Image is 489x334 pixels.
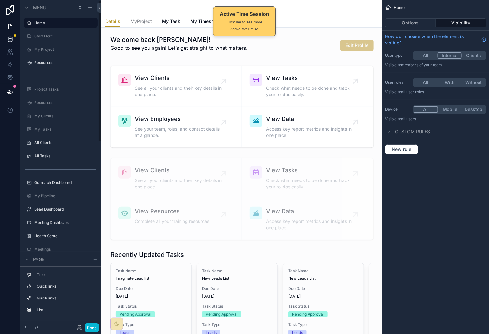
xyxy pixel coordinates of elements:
label: All Clients [34,140,96,145]
button: Mobile [438,106,462,113]
label: Home [34,20,94,25]
span: My Task [162,18,180,24]
span: All user roles [401,89,424,94]
p: Visible to [385,62,486,68]
div: Active Time Session [220,10,269,18]
button: All [414,106,438,113]
label: Device [385,107,410,112]
div: scrollable content [20,267,101,321]
span: MyProject [130,18,152,24]
span: Page [33,256,44,263]
p: Visible to [385,89,486,95]
span: Menu [33,4,46,11]
button: New rule [385,144,418,154]
button: All [414,52,438,59]
label: My Tasks [34,127,96,132]
label: All Tasks [34,154,96,159]
p: Visible to [385,116,486,121]
span: Details [105,18,120,24]
span: Members of your team [401,62,442,67]
a: My Timesheet [190,16,220,28]
a: My Task [162,16,180,28]
label: Outreach Dashboard [34,180,96,185]
label: Meetings [34,247,96,252]
span: Custom rules [395,128,430,135]
button: All [414,79,438,86]
button: Desktop [462,106,486,113]
button: Visibility [436,18,487,27]
button: Internal [438,52,462,59]
label: Project Tasks [34,87,96,92]
label: Lead Dashboard [34,207,96,212]
label: Resources [34,100,96,105]
label: Title [37,272,95,277]
label: Resources [34,60,96,65]
a: How do I choose when the element is visible? [385,33,486,46]
label: User roles [385,80,410,85]
button: With [438,79,461,86]
label: Quick links [37,284,95,289]
label: Meeting Dashboard [34,220,96,225]
span: Home [394,5,405,10]
a: MyProject [130,16,152,28]
a: Details [105,16,120,28]
label: User type [385,53,410,58]
div: Click me to see more [220,19,269,25]
button: Without [462,79,486,86]
span: all users [401,116,416,121]
button: Clients [462,52,486,59]
label: My Project [34,47,96,52]
div: Active for: 0m 4s [220,26,269,32]
span: New rule [389,147,414,152]
label: Health Score [34,233,96,239]
span: How do I choose when the element is visible? [385,33,479,46]
button: Options [385,18,436,27]
button: Done [85,323,99,332]
label: List [37,307,95,312]
label: My Pipeline [34,193,96,199]
label: Start Here [34,34,96,39]
span: My Timesheet [190,18,220,24]
label: Quick links [37,296,95,301]
label: My Clients [34,114,96,119]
